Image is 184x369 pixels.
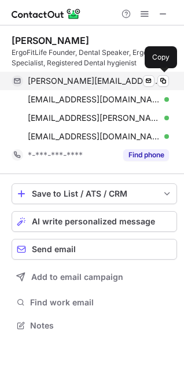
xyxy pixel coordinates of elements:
[32,189,157,198] div: Save to List / ATS / CRM
[32,217,155,226] span: AI write personalized message
[12,47,177,68] div: ErgoFitLife Founder, Dental Speaker, Ergonomics Specialist, Registered Dental hygienist
[12,267,177,287] button: Add to email campaign
[12,294,177,311] button: Find work email
[28,113,160,123] span: [EMAIL_ADDRESS][PERSON_NAME][DOMAIN_NAME]
[12,211,177,232] button: AI write personalized message
[28,94,160,105] span: [EMAIL_ADDRESS][DOMAIN_NAME]
[12,239,177,260] button: Send email
[12,7,81,21] img: ContactOut v5.3.10
[123,149,169,161] button: Reveal Button
[28,76,160,86] span: [PERSON_NAME][EMAIL_ADDRESS][PERSON_NAME][DOMAIN_NAME]
[30,320,172,331] span: Notes
[12,183,177,204] button: save-profile-one-click
[12,318,177,334] button: Notes
[12,35,89,46] div: [PERSON_NAME]
[30,297,172,308] span: Find work email
[32,245,76,254] span: Send email
[28,131,160,142] span: [EMAIL_ADDRESS][DOMAIN_NAME]
[31,272,123,282] span: Add to email campaign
